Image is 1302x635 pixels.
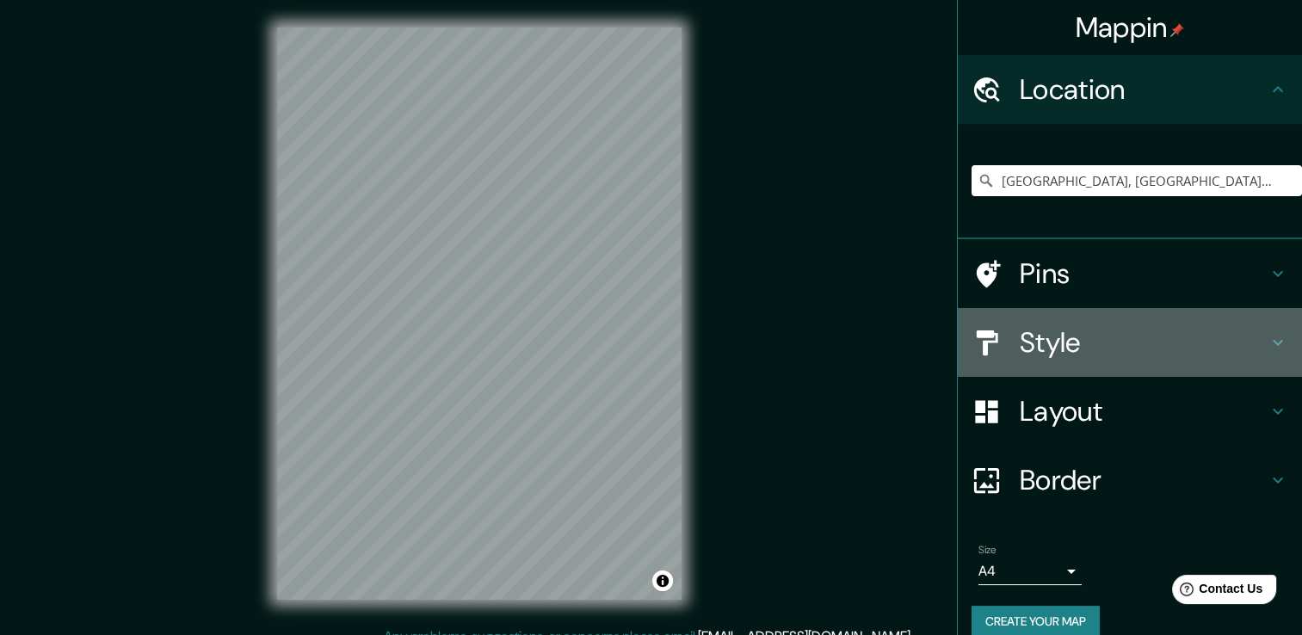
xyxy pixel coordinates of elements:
div: Border [958,446,1302,515]
h4: Location [1020,72,1268,107]
label: Size [978,543,997,558]
img: pin-icon.png [1170,23,1184,37]
div: Pins [958,239,1302,308]
h4: Mappin [1076,10,1185,45]
div: Location [958,55,1302,124]
h4: Border [1020,463,1268,497]
canvas: Map [277,28,682,600]
button: Toggle attribution [652,570,673,591]
div: Style [958,308,1302,377]
div: Layout [958,377,1302,446]
h4: Pins [1020,256,1268,291]
h4: Layout [1020,394,1268,428]
iframe: Help widget launcher [1149,568,1283,616]
div: A4 [978,558,1082,585]
h4: Style [1020,325,1268,360]
input: Pick your city or area [972,165,1302,196]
